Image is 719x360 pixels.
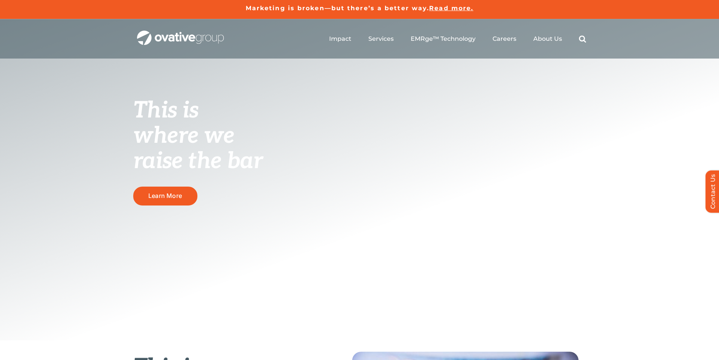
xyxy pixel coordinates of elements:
[137,30,224,37] a: OG_Full_horizontal_WHT
[533,35,562,43] a: About Us
[579,35,586,43] a: Search
[368,35,394,43] a: Services
[493,35,516,43] a: Careers
[411,35,476,43] a: EMRge™ Technology
[133,187,197,205] a: Learn More
[148,192,182,199] span: Learn More
[429,5,473,12] a: Read more.
[133,97,199,124] span: This is
[329,27,586,51] nav: Menu
[133,122,263,175] span: where we raise the bar
[246,5,430,12] a: Marketing is broken—but there’s a better way.
[329,35,351,43] a: Impact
